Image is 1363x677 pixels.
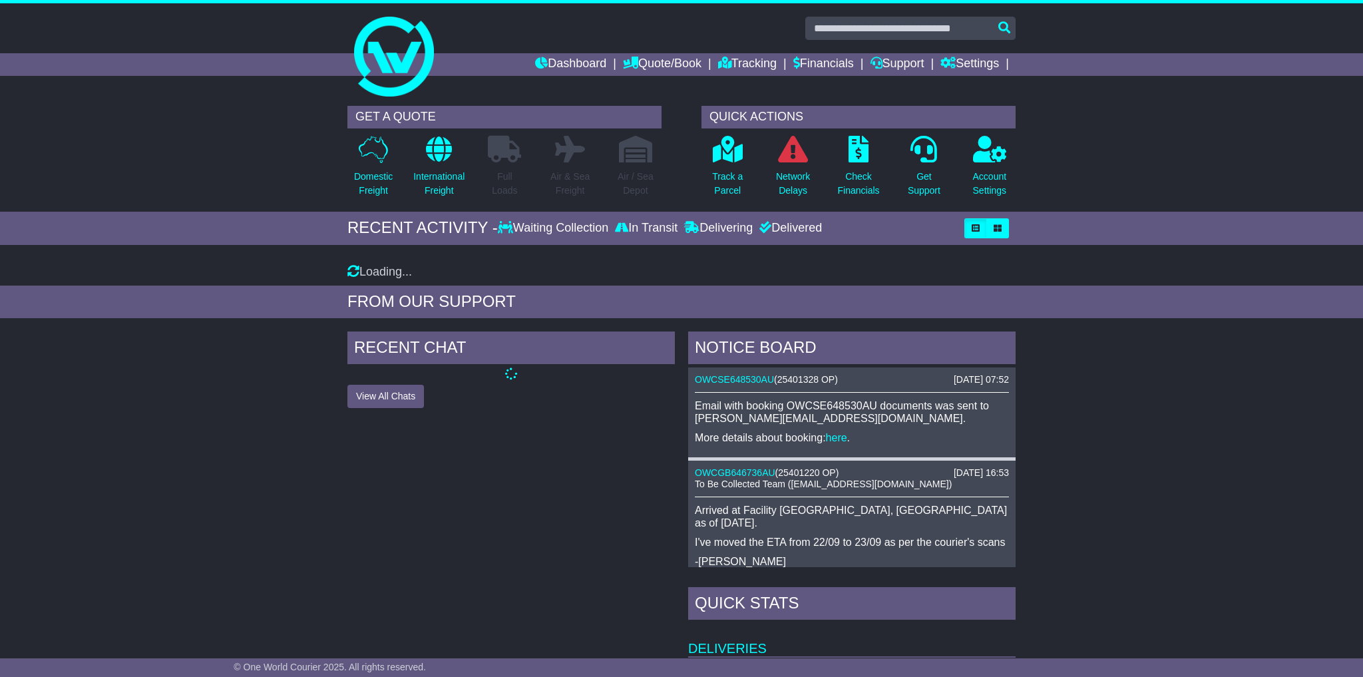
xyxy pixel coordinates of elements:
[695,504,1009,529] p: Arrived at Facility [GEOGRAPHIC_DATA], [GEOGRAPHIC_DATA] as of [DATE].
[347,332,675,367] div: RECENT CHAT
[701,106,1016,128] div: QUICK ACTIONS
[695,399,1009,425] p: Email with booking OWCSE648530AU documents was sent to [PERSON_NAME][EMAIL_ADDRESS][DOMAIN_NAME].
[623,53,701,76] a: Quote/Book
[973,170,1007,198] p: Account Settings
[711,135,743,205] a: Track aParcel
[826,432,847,443] a: here
[535,53,606,76] a: Dashboard
[776,170,810,198] p: Network Delays
[793,53,854,76] a: Financials
[413,135,465,205] a: InternationalFreight
[695,479,952,489] span: To Be Collected Team ([EMAIL_ADDRESS][DOMAIN_NAME])
[695,374,1009,385] div: ( )
[612,221,681,236] div: In Transit
[695,467,1009,479] div: ( )
[234,662,426,672] span: © One World Courier 2025. All rights reserved.
[354,170,393,198] p: Domestic Freight
[688,657,968,672] td: Waiting Collection
[954,467,1009,479] div: [DATE] 16:53
[908,170,940,198] p: Get Support
[695,431,1009,444] p: More details about booking: .
[688,332,1016,367] div: NOTICE BOARD
[353,135,393,205] a: DomesticFreight
[695,536,1009,549] p: I've moved the ETA from 22/09 to 23/09 as per the courier's scans
[777,374,835,385] span: 25401328 OP
[695,467,775,478] a: OWCGB646736AU
[695,555,1009,568] p: -[PERSON_NAME]
[688,623,1016,657] td: Deliveries
[347,106,662,128] div: GET A QUOTE
[681,221,756,236] div: Delivering
[347,218,498,238] div: RECENT ACTIVITY -
[347,265,1016,280] div: Loading...
[488,170,521,198] p: Full Loads
[954,374,1009,385] div: [DATE] 07:52
[838,170,880,198] p: Check Financials
[618,170,654,198] p: Air / Sea Depot
[871,53,924,76] a: Support
[712,170,743,198] p: Track a Parcel
[775,135,811,205] a: NetworkDelays
[498,221,612,236] div: Waiting Collection
[972,135,1008,205] a: AccountSettings
[695,374,774,385] a: OWCSE648530AU
[778,467,835,478] span: 25401220 OP
[940,53,999,76] a: Settings
[907,135,941,205] a: GetSupport
[718,53,777,76] a: Tracking
[837,135,880,205] a: CheckFinancials
[756,221,822,236] div: Delivered
[550,170,590,198] p: Air & Sea Freight
[347,292,1016,312] div: FROM OUR SUPPORT
[688,587,1016,623] div: Quick Stats
[347,385,424,408] button: View All Chats
[413,170,465,198] p: International Freight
